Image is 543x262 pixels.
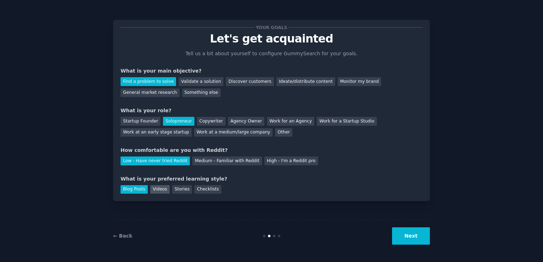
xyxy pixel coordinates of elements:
[121,175,422,183] div: What is your preferred learning style?
[276,77,335,86] div: Ideate/distribute content
[255,24,288,31] span: Your goals
[267,117,314,126] div: Work for an Agency
[121,185,148,194] div: Blog Posts
[150,185,170,194] div: Videos
[121,128,192,137] div: Work at an early stage startup
[182,50,361,57] p: Tell us a bit about yourself to configure GummySearch for your goals.
[113,233,132,239] a: ← Back
[317,117,376,126] div: Work for a Startup Studio
[179,77,223,86] div: Validate a solution
[338,77,381,86] div: Monitor my brand
[194,185,221,194] div: Checklists
[121,89,180,97] div: General market research
[121,117,160,126] div: Startup Founder
[182,89,221,97] div: Something else
[121,156,190,165] div: Low - Have never tried Reddit
[392,227,430,245] button: Next
[121,147,422,154] div: How comfortable are you with Reddit?
[121,67,422,75] div: What is your main objective?
[194,128,273,137] div: Work at a medium/large company
[275,128,292,137] div: Other
[226,77,274,86] div: Discover customers
[121,107,422,114] div: What is your role?
[172,185,192,194] div: Stories
[228,117,264,126] div: Agency Owner
[197,117,226,126] div: Copywriter
[192,156,262,165] div: Medium - Familiar with Reddit
[121,33,422,45] p: Let's get acquainted
[163,117,194,126] div: Solopreneur
[264,156,318,165] div: High - I'm a Reddit pro
[121,77,176,86] div: Find a problem to solve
